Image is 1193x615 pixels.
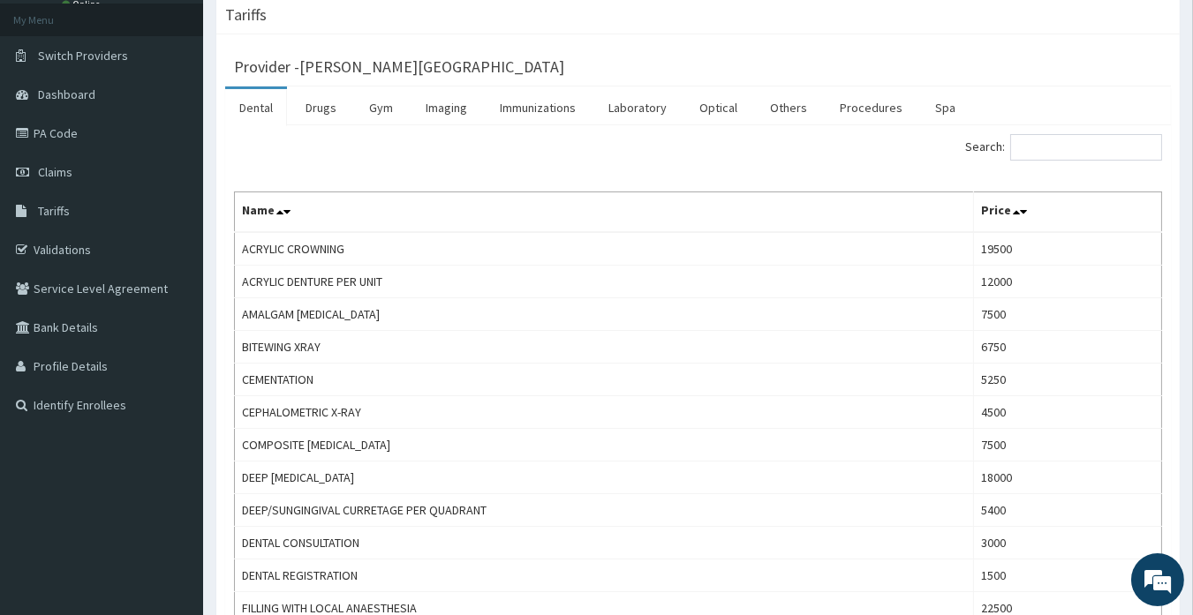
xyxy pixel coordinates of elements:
[974,266,1162,298] td: 12000
[685,89,751,126] a: Optical
[234,59,564,75] h3: Provider - [PERSON_NAME][GEOGRAPHIC_DATA]
[921,89,970,126] a: Spa
[235,266,974,298] td: ACRYLIC DENTURE PER UNIT
[974,396,1162,429] td: 4500
[235,396,974,429] td: CEPHALOMETRIC X-RAY
[235,527,974,559] td: DENTAL CONSULTATION
[235,461,974,494] td: DEEP [MEDICAL_DATA]
[974,331,1162,364] td: 6750
[38,86,95,102] span: Dashboard
[974,494,1162,527] td: 5400
[355,89,407,126] a: Gym
[235,429,974,461] td: COMPOSITE [MEDICAL_DATA]
[974,364,1162,396] td: 5250
[974,429,1162,461] td: 7500
[974,232,1162,266] td: 19500
[594,89,681,126] a: Laboratory
[9,419,336,481] textarea: Type your message and hit 'Enter'
[235,364,974,396] td: CEMENTATION
[235,331,974,364] td: BITEWING XRAY
[225,89,287,126] a: Dental
[965,134,1162,161] label: Search:
[1010,134,1162,161] input: Search:
[974,192,1162,233] th: Price
[291,89,351,126] a: Drugs
[92,99,297,122] div: Chat with us now
[235,494,974,527] td: DEEP/SUNGINGIVAL CURRETAGE PER QUADRANT
[486,89,590,126] a: Immunizations
[974,559,1162,592] td: 1500
[102,191,244,369] span: We're online!
[38,203,70,219] span: Tariffs
[33,88,72,132] img: d_794563401_company_1708531726252_794563401
[974,298,1162,331] td: 7500
[225,7,267,23] h3: Tariffs
[826,89,917,126] a: Procedures
[756,89,821,126] a: Others
[235,298,974,331] td: AMALGAM [MEDICAL_DATA]
[290,9,332,51] div: Minimize live chat window
[38,164,72,180] span: Claims
[974,461,1162,494] td: 18000
[38,48,128,64] span: Switch Providers
[974,527,1162,559] td: 3000
[235,232,974,266] td: ACRYLIC CROWNING
[412,89,481,126] a: Imaging
[235,192,974,233] th: Name
[235,559,974,592] td: DENTAL REGISTRATION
